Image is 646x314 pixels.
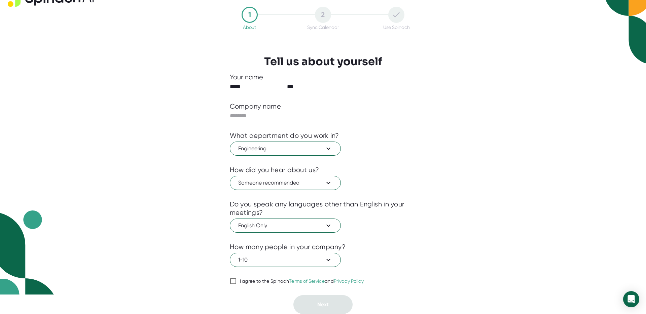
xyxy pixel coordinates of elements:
button: 1-10 [230,253,341,267]
div: How did you hear about us? [230,166,319,174]
span: English Only [238,222,332,230]
div: Sync Calendar [307,25,339,30]
a: Privacy Policy [334,278,364,284]
button: English Only [230,219,341,233]
div: 2 [315,7,331,23]
div: What department do you work in? [230,131,339,140]
h3: Tell us about yourself [264,55,382,68]
span: Someone recommended [238,179,332,187]
div: Open Intercom Messenger [623,291,639,307]
div: Use Spinach [383,25,410,30]
div: Do you speak any languages other than English in your meetings? [230,200,417,217]
button: Next [293,295,353,314]
div: I agree to the Spinach and [240,278,364,284]
button: Engineering [230,142,341,156]
div: Your name [230,73,417,81]
div: How many people in your company? [230,243,346,251]
div: Company name [230,102,281,111]
div: About [243,25,256,30]
span: Engineering [238,145,332,153]
div: 1 [242,7,258,23]
a: Terms of Service [289,278,325,284]
button: Someone recommended [230,176,341,190]
span: Next [317,301,329,308]
span: 1-10 [238,256,332,264]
